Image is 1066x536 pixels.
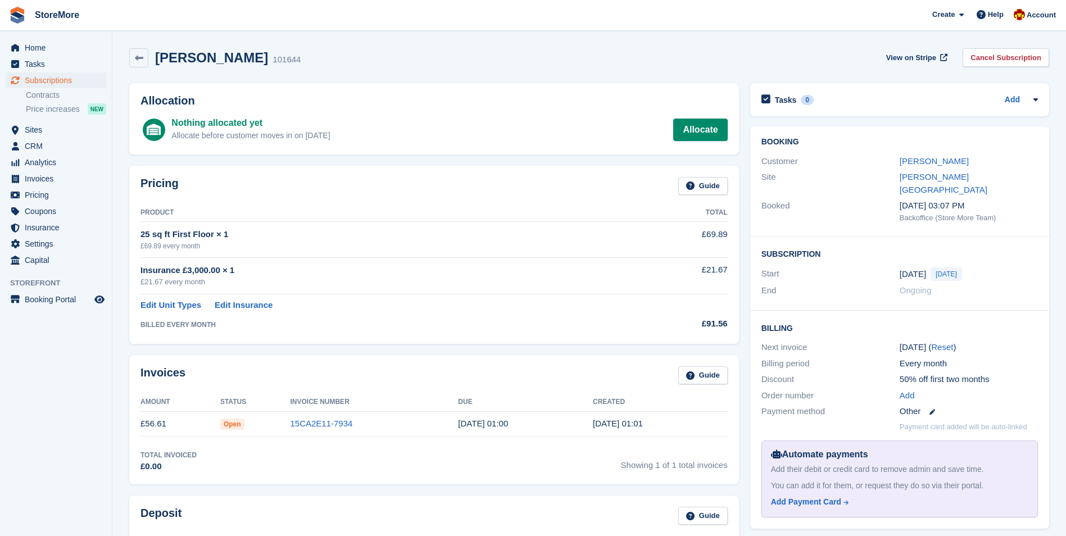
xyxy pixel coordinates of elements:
[140,299,201,312] a: Edit Unit Types
[1014,9,1025,20] img: Store More Team
[6,138,106,154] a: menu
[458,419,508,428] time: 2025-09-03 00:00:00 UTC
[25,56,92,72] span: Tasks
[761,138,1038,147] h2: Booking
[140,411,220,437] td: £56.61
[882,48,950,67] a: View on Stripe
[155,50,268,65] h2: [PERSON_NAME]
[771,480,1028,492] div: You can add it for them, or request they do so via their portal.
[931,342,953,352] a: Reset
[988,9,1004,20] span: Help
[25,203,92,219] span: Coupons
[1027,10,1056,21] span: Account
[290,393,458,411] th: Invoice Number
[25,292,92,307] span: Booking Portal
[900,421,1027,433] p: Payment card added will be auto-linked
[6,236,106,252] a: menu
[140,393,220,411] th: Amount
[26,104,80,115] span: Price increases
[900,268,926,281] time: 2025-09-02 00:00:00 UTC
[761,357,900,370] div: Billing period
[215,299,273,312] a: Edit Insurance
[761,341,900,354] div: Next invoice
[25,187,92,203] span: Pricing
[900,373,1038,386] div: 50% off first two months
[900,156,969,166] a: [PERSON_NAME]
[25,155,92,170] span: Analytics
[593,419,643,428] time: 2025-09-02 00:01:00 UTC
[220,419,244,430] span: Open
[632,222,727,257] td: £69.89
[88,103,106,115] div: NEW
[761,373,900,386] div: Discount
[140,228,632,241] div: 25 sq ft First Floor × 1
[900,405,1038,418] div: Other
[761,322,1038,333] h2: Billing
[761,155,900,168] div: Customer
[761,267,900,281] div: Start
[761,199,900,223] div: Booked
[761,284,900,297] div: End
[932,9,955,20] span: Create
[140,460,197,473] div: £0.00
[25,40,92,56] span: Home
[593,393,728,411] th: Created
[220,393,291,411] th: Status
[6,122,106,138] a: menu
[140,450,197,460] div: Total Invoiced
[771,496,1024,508] a: Add Payment Card
[771,464,1028,475] div: Add their debit or credit card to remove admin and save time.
[140,320,632,330] div: BILLED EVERY MONTH
[26,90,106,101] a: Contracts
[140,204,632,222] th: Product
[900,389,915,402] a: Add
[761,171,900,196] div: Site
[931,267,962,281] span: [DATE]
[900,285,932,295] span: Ongoing
[761,389,900,402] div: Order number
[963,48,1049,67] a: Cancel Subscription
[30,6,84,24] a: StoreMore
[6,171,106,187] a: menu
[632,317,727,330] div: £91.56
[886,52,936,63] span: View on Stripe
[140,177,179,196] h2: Pricing
[171,116,330,130] div: Nothing allocated yet
[6,220,106,235] a: menu
[140,264,632,277] div: Insurance £3,000.00 × 1
[6,56,106,72] a: menu
[900,357,1038,370] div: Every month
[6,292,106,307] a: menu
[25,122,92,138] span: Sites
[93,293,106,306] a: Preview store
[632,204,727,222] th: Total
[25,236,92,252] span: Settings
[25,252,92,268] span: Capital
[140,507,182,525] h2: Deposit
[678,366,728,385] a: Guide
[761,405,900,418] div: Payment method
[6,155,106,170] a: menu
[25,220,92,235] span: Insurance
[273,53,301,66] div: 101644
[900,199,1038,212] div: [DATE] 03:07 PM
[673,119,727,141] a: Allocate
[6,187,106,203] a: menu
[801,95,814,105] div: 0
[140,366,185,385] h2: Invoices
[25,72,92,88] span: Subscriptions
[26,103,106,115] a: Price increases NEW
[632,257,727,294] td: £21.67
[290,419,352,428] a: 15CA2E11-7934
[771,448,1028,461] div: Automate payments
[140,94,728,107] h2: Allocation
[9,7,26,24] img: stora-icon-8386f47178a22dfd0bd8f6a31ec36ba5ce8667c1dd55bd0f319d3a0aa187defe.svg
[458,393,593,411] th: Due
[621,450,728,473] span: Showing 1 of 1 total invoices
[25,171,92,187] span: Invoices
[171,130,330,142] div: Allocate before customer moves in on [DATE]
[775,95,797,105] h2: Tasks
[25,138,92,154] span: CRM
[761,248,1038,259] h2: Subscription
[6,252,106,268] a: menu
